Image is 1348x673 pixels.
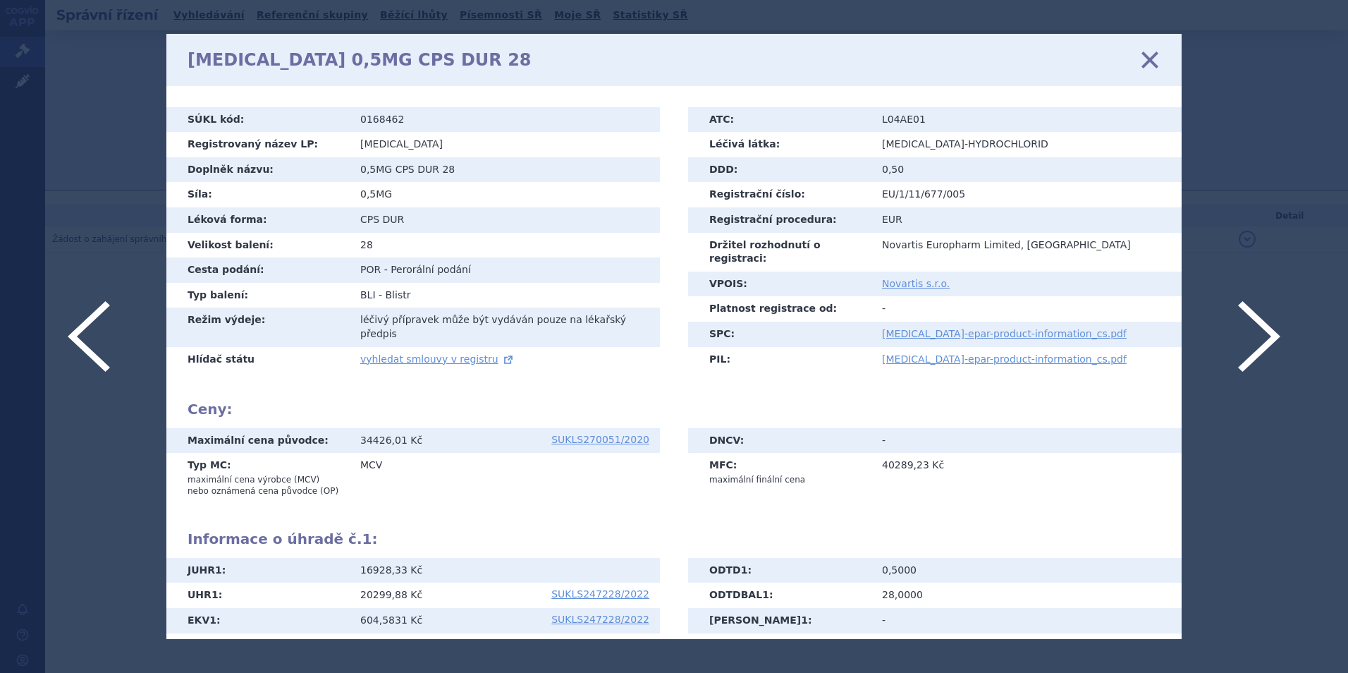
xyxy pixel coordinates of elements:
[871,608,1182,633] td: -
[350,308,660,346] td: léčivý přípravek může být vydáván pouze na lékařský předpis
[350,157,660,183] td: 0,5MG CPS DUR 28
[871,207,1182,233] td: EUR
[166,257,350,283] th: Cesta podání:
[166,583,350,608] th: UHR :
[1139,49,1160,71] a: zavřít
[166,107,350,133] th: SÚKL kód:
[166,608,350,633] th: EKV :
[166,453,350,502] th: Typ MC:
[360,289,376,301] span: BLI
[688,272,871,297] th: VPOIS:
[166,233,350,258] th: Velikost balení:
[688,157,871,183] th: DDD:
[882,353,1127,365] a: [MEDICAL_DATA]-epar-product-information_cs.pdf
[350,633,660,659] td: S
[360,614,422,626] span: 604,5831 Kč
[215,564,222,576] span: 1
[688,428,871,454] th: DNCV:
[871,182,1182,207] td: EU/1/11/677/005
[551,589,649,599] a: SUKLS247228/2022
[688,107,871,133] th: ATC:
[688,583,871,608] th: ODTDBAL :
[166,558,350,583] th: JUHR :
[188,401,1160,418] h2: Ceny:
[350,207,660,233] td: CPS DUR
[688,608,871,633] th: [PERSON_NAME] :
[688,207,871,233] th: Registrační procedura:
[688,233,871,272] th: Držitel rozhodnutí o registraci:
[166,308,350,346] th: Režim výdeje:
[350,107,660,133] td: 0168462
[166,283,350,308] th: Typ balení:
[688,322,871,347] th: SPC:
[350,233,660,258] td: 28
[362,530,372,547] span: 1
[360,353,498,365] span: vyhledat smlouvy v registru
[209,614,216,626] span: 1
[188,50,532,71] h1: [MEDICAL_DATA] 0,5MG CPS DUR 28
[871,132,1182,157] td: [MEDICAL_DATA]-HYDROCHLORID
[166,428,350,454] th: Maximální cena původce:
[391,264,471,275] span: Perorální podání
[688,453,871,491] th: MFC:
[688,182,871,207] th: Registrační číslo:
[882,278,950,289] a: Novartis s.r.o.
[384,264,388,275] span: -
[871,583,1182,608] td: 28,0000
[188,530,1160,547] h2: Informace o úhradě č. :
[360,589,422,600] span: 20299,88 Kč
[166,132,350,157] th: Registrovaný název LP:
[688,558,871,583] th: ODTD :
[762,589,769,600] span: 1
[166,207,350,233] th: Léková forma:
[741,564,748,576] span: 1
[386,289,411,301] span: Blistr
[871,428,1182,454] td: -
[166,347,350,372] th: Hlídač státu
[166,182,350,207] th: Síla:
[871,453,1182,491] td: 40289,23 Kč
[551,435,649,444] a: SUKLS270051/2020
[360,264,381,275] span: POR
[688,347,871,372] th: PIL:
[188,474,339,497] p: maximální cena výrobce (MCV) nebo oznámená cena původce (OP)
[350,182,660,207] td: 0,5MG
[871,157,1182,183] td: 0,50
[688,132,871,157] th: Léčivá látka:
[709,474,861,485] p: maximální finální cena
[166,633,350,659] th: LIM :
[360,435,422,446] span: 34426,01 Kč
[166,157,350,183] th: Doplněk názvu:
[882,328,1127,339] a: [MEDICAL_DATA]-epar-product-information_cs.pdf
[871,558,1182,583] td: 0,5000
[871,296,1182,322] td: -
[350,558,660,583] td: 16928,33 Kč
[871,107,1182,133] td: L04AE01
[379,289,382,301] span: -
[871,233,1182,272] td: Novartis Europharm Limited, [GEOGRAPHIC_DATA]
[801,614,808,626] span: 1
[688,296,871,322] th: Platnost registrace od:
[551,614,649,624] a: SUKLS247228/2022
[350,453,660,502] td: MCV
[360,353,515,365] a: vyhledat smlouvy v registru
[350,132,660,157] td: [MEDICAL_DATA]
[212,589,219,600] span: 1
